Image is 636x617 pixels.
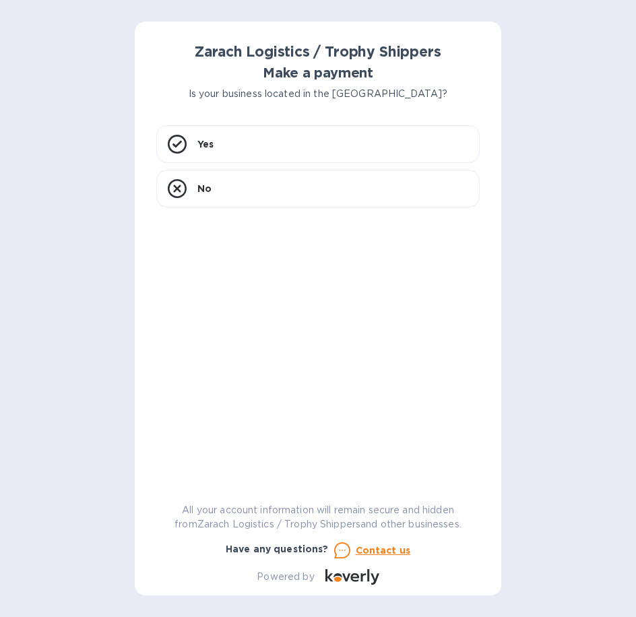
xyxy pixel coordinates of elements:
p: No [197,182,212,195]
p: Powered by [257,570,314,584]
p: Yes [197,137,214,151]
b: Have any questions? [226,544,329,554]
b: Zarach Logistics / Trophy Shippers [195,43,441,60]
p: Is your business located in the [GEOGRAPHIC_DATA]? [156,87,480,101]
u: Contact us [356,545,411,556]
p: All your account information will remain secure and hidden from Zarach Logistics / Trophy Shipper... [156,503,480,531]
h1: Make a payment [156,65,480,81]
